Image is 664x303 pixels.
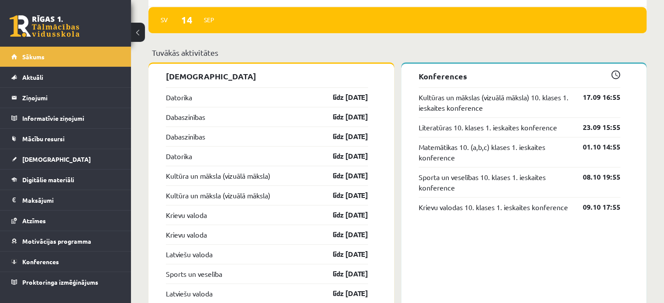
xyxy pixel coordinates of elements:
[317,92,368,102] a: līdz [DATE]
[317,229,368,240] a: līdz [DATE]
[317,190,368,201] a: līdz [DATE]
[22,88,120,108] legend: Ziņojumi
[317,288,368,299] a: līdz [DATE]
[11,149,120,169] a: [DEMOGRAPHIC_DATA]
[570,142,620,152] a: 01.10 14:55
[11,88,120,108] a: Ziņojumi
[166,131,205,142] a: Dabaszinības
[11,211,120,231] a: Atzīmes
[22,258,59,266] span: Konferences
[166,210,207,220] a: Krievu valoda
[173,13,200,27] span: 14
[166,92,192,102] a: Datorika
[419,172,570,193] a: Sporta un veselības 10. klases 1. ieskaites konference
[419,92,570,113] a: Kultūras un mākslas (vizuālā māksla) 10. klases 1. ieskaites konference
[22,217,46,225] span: Atzīmes
[317,131,368,142] a: līdz [DATE]
[22,73,43,81] span: Aktuāli
[22,155,91,163] span: [DEMOGRAPHIC_DATA]
[155,13,173,27] span: Sv
[152,47,643,58] p: Tuvākās aktivitātes
[166,229,207,240] a: Krievu valoda
[570,122,620,133] a: 23.09 15:55
[317,269,368,279] a: līdz [DATE]
[166,170,270,181] a: Kultūra un māksla (vizuālā māksla)
[11,47,120,67] a: Sākums
[11,272,120,292] a: Proktoringa izmēģinājums
[570,202,620,212] a: 09.10 17:55
[10,15,79,37] a: Rīgas 1. Tālmācības vidusskola
[419,70,621,82] p: Konferences
[166,151,192,161] a: Datorika
[317,170,368,181] a: līdz [DATE]
[166,112,205,122] a: Dabaszinības
[11,170,120,190] a: Digitālie materiāli
[419,122,557,133] a: Literatūras 10. klases 1. ieskaites konference
[419,202,568,212] a: Krievu valodas 10. klases 1. ieskaites konference
[22,190,120,210] legend: Maksājumi
[570,172,620,182] a: 08.10 19:55
[419,142,570,163] a: Matemātikas 10. (a,b,c) klases 1. ieskaites konference
[22,135,65,143] span: Mācību resursi
[22,53,45,61] span: Sākums
[166,288,213,299] a: Latviešu valoda
[570,92,620,102] a: 17.09 16:55
[317,151,368,161] a: līdz [DATE]
[22,176,74,184] span: Digitālie materiāli
[11,190,120,210] a: Maksājumi
[317,249,368,259] a: līdz [DATE]
[11,129,120,149] a: Mācību resursi
[11,231,120,251] a: Motivācijas programma
[166,70,368,82] p: [DEMOGRAPHIC_DATA]
[166,249,213,259] a: Latviešu valoda
[22,278,98,286] span: Proktoringa izmēģinājums
[166,269,222,279] a: Sports un veselība
[317,210,368,220] a: līdz [DATE]
[11,108,120,128] a: Informatīvie ziņojumi
[317,112,368,122] a: līdz [DATE]
[22,237,91,245] span: Motivācijas programma
[200,13,218,27] span: Sep
[11,252,120,272] a: Konferences
[166,190,270,201] a: Kultūra un māksla (vizuālā māksla)
[11,67,120,87] a: Aktuāli
[22,108,120,128] legend: Informatīvie ziņojumi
